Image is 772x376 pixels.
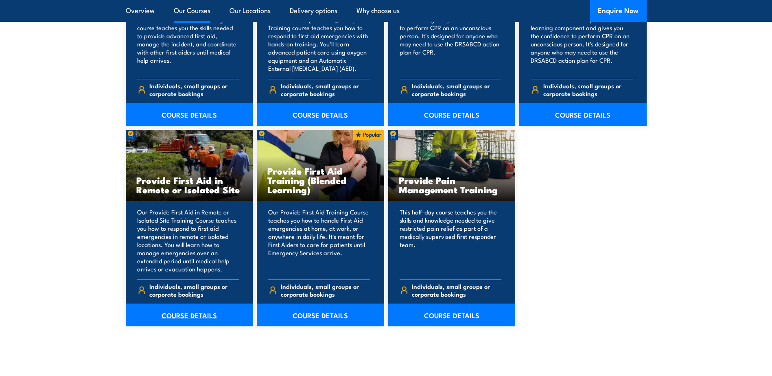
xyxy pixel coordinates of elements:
a: COURSE DETAILS [257,103,384,126]
span: Individuals, small groups or corporate bookings [281,82,370,97]
a: COURSE DETAILS [388,304,516,326]
p: Our Advanced [MEDICAL_DATA] Training course teaches you how to respond to first aid emergencies w... [268,15,370,72]
p: This course includes a pre-course learning component and gives you the confidence to perform CPR ... [531,15,633,72]
span: Individuals, small groups or corporate bookings [412,82,501,97]
span: Individuals, small groups or corporate bookings [543,82,633,97]
a: COURSE DETAILS [126,103,253,126]
h3: Provide First Aid Training (Blended Learning) [267,166,374,194]
h3: Provide First Aid in Remote or Isolated Site [136,175,243,194]
h3: Provide Pain Management Training [399,175,505,194]
span: Individuals, small groups or corporate bookings [412,282,501,298]
p: This half-day course teaches you the skills and knowledge needed to give restricted pain relief a... [400,208,502,273]
p: Our Advanced First Aid training course teaches you the skills needed to provide advanced first ai... [137,15,239,72]
p: This course gives you the confidence to perform CPR on an unconscious person. It's designed for a... [400,15,502,72]
a: COURSE DETAILS [126,304,253,326]
a: COURSE DETAILS [519,103,647,126]
span: Individuals, small groups or corporate bookings [149,82,239,97]
p: Our Provide First Aid Training Course teaches you how to handle First Aid emergencies at home, at... [268,208,370,273]
a: COURSE DETAILS [257,304,384,326]
span: Individuals, small groups or corporate bookings [149,282,239,298]
p: Our Provide First Aid in Remote or Isolated Site Training Course teaches you how to respond to fi... [137,208,239,273]
span: Individuals, small groups or corporate bookings [281,282,370,298]
a: COURSE DETAILS [388,103,516,126]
